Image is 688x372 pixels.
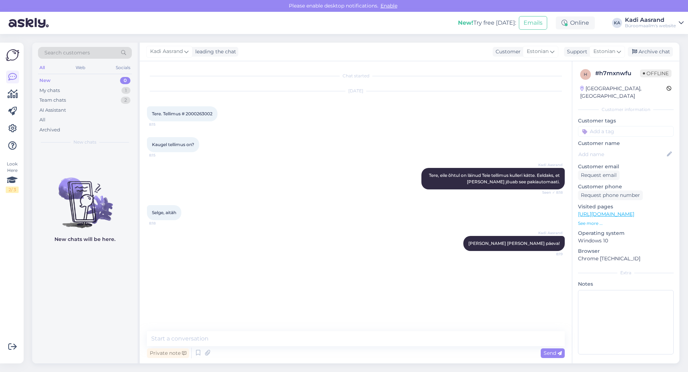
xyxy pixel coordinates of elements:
[147,73,565,79] div: Chat started
[6,161,19,193] div: Look Here
[536,162,563,168] span: Kadi Aasrand
[578,126,674,137] input: Add a tag
[578,170,620,180] div: Request email
[578,183,674,190] p: Customer phone
[429,173,561,184] span: Tere, eile õhtul on läinud Teie tellimus kulleri kätte. Eeldaks, et [PERSON_NAME] jõuab see pakia...
[121,87,130,94] div: 1
[536,190,563,195] span: Seen ✓ 8:18
[54,236,115,243] p: New chats will be here.
[149,153,176,158] span: 8:15
[556,16,595,29] div: Online
[564,48,587,55] div: Support
[114,63,132,72] div: Socials
[578,203,674,211] p: Visited pages
[527,48,549,55] span: Estonian
[39,77,51,84] div: New
[578,220,674,227] p: See more ...
[625,23,676,29] div: Büroomaailm's website
[468,241,560,246] span: [PERSON_NAME] [PERSON_NAME] päeva!
[625,17,684,29] a: Kadi AasrandBüroomaailm's website
[6,48,19,62] img: Askly Logo
[519,16,547,30] button: Emails
[593,48,615,55] span: Estonian
[458,19,516,27] div: Try free [DATE]:
[536,230,563,236] span: Kadi Aasrand
[120,77,130,84] div: 0
[149,122,176,127] span: 8:15
[640,69,672,77] span: Offline
[578,280,674,288] p: Notes
[580,85,666,100] div: [GEOGRAPHIC_DATA], [GEOGRAPHIC_DATA]
[121,97,130,104] div: 2
[578,255,674,262] p: Chrome [TECHNICAL_ID]
[152,142,194,147] span: Kaugel tellimus on?
[493,48,521,55] div: Customer
[39,126,60,134] div: Archived
[147,348,189,358] div: Private note
[578,190,643,200] div: Request phone number
[578,117,674,125] p: Customer tags
[584,72,587,77] span: h
[378,3,400,9] span: Enable
[628,47,673,57] div: Archive chat
[39,97,66,104] div: Team chats
[578,237,674,245] p: Windows 10
[595,69,640,78] div: # h7mxnwfu
[39,87,60,94] div: My chats
[578,247,674,255] p: Browser
[39,107,66,114] div: AI Assistant
[578,270,674,276] div: Extra
[536,251,563,257] span: 8:19
[149,221,176,226] span: 8:18
[39,116,46,124] div: All
[152,111,212,116] span: Tere. Tellimus # 2000263002
[152,210,176,215] span: Selge, aitäh
[458,19,473,26] b: New!
[544,350,562,356] span: Send
[625,17,676,23] div: Kadi Aasrand
[147,88,565,94] div: [DATE]
[44,49,90,57] span: Search customers
[578,140,674,147] p: Customer name
[578,211,634,217] a: [URL][DOMAIN_NAME]
[73,139,96,145] span: New chats
[150,48,183,55] span: Kadi Aasrand
[578,106,674,113] div: Customer information
[32,165,138,229] img: No chats
[192,48,236,55] div: leading the chat
[74,63,87,72] div: Web
[612,18,622,28] div: KA
[578,230,674,237] p: Operating system
[6,187,19,193] div: 2 / 3
[578,150,665,158] input: Add name
[38,63,46,72] div: All
[578,163,674,170] p: Customer email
